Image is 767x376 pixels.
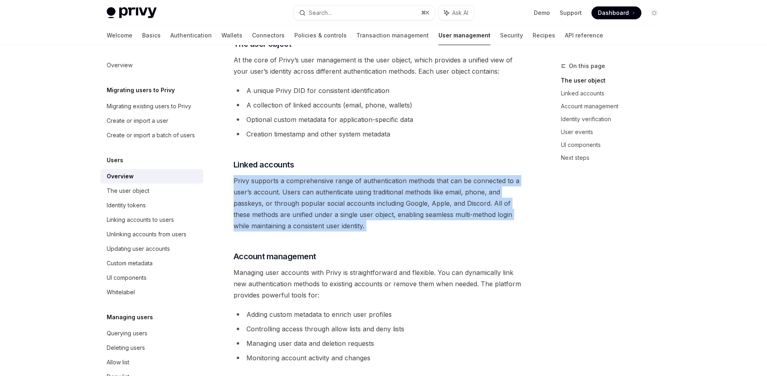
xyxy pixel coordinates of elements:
[107,171,134,181] div: Overview
[100,184,203,198] a: The user object
[221,26,242,45] a: Wallets
[234,267,524,301] span: Managing user accounts with Privy is straightforward and flexible. You can dynamically link new a...
[107,312,153,322] h5: Managing users
[107,287,135,297] div: Whitelabel
[100,242,203,256] a: Updating user accounts
[533,26,555,45] a: Recipes
[591,6,641,19] a: Dashboard
[107,155,123,165] h5: Users
[100,271,203,285] a: UI components
[107,85,175,95] h5: Migrating users to Privy
[560,9,582,17] a: Support
[561,87,667,100] a: Linked accounts
[107,229,186,239] div: Unlinking accounts from users
[107,26,132,45] a: Welcome
[234,338,524,349] li: Managing user data and deletion requests
[234,159,294,170] span: Linked accounts
[142,26,161,45] a: Basics
[561,113,667,126] a: Identity verification
[234,251,316,262] span: Account management
[565,26,603,45] a: API reference
[100,198,203,213] a: Identity tokens
[107,101,191,111] div: Migrating existing users to Privy
[234,352,524,364] li: Monitoring account activity and changes
[438,6,474,20] button: Ask AI
[100,227,203,242] a: Unlinking accounts from users
[234,54,524,77] span: At the core of Privy’s user management is the user object, which provides a unified view of your ...
[309,8,331,18] div: Search...
[561,74,667,87] a: The user object
[561,151,667,164] a: Next steps
[107,186,149,196] div: The user object
[100,213,203,227] a: Linking accounts to users
[234,309,524,320] li: Adding custom metadata to enrich user profiles
[569,61,605,71] span: On this page
[234,128,524,140] li: Creation timestamp and other system metadata
[107,328,147,338] div: Querying users
[294,6,434,20] button: Search...⌘K
[100,169,203,184] a: Overview
[598,9,629,17] span: Dashboard
[107,357,129,367] div: Allow list
[100,99,203,114] a: Migrating existing users to Privy
[438,26,490,45] a: User management
[107,343,145,353] div: Deleting users
[561,138,667,151] a: UI components
[107,258,153,268] div: Custom metadata
[107,244,170,254] div: Updating user accounts
[100,285,203,300] a: Whitelabel
[107,200,146,210] div: Identity tokens
[170,26,212,45] a: Authentication
[421,10,430,16] span: ⌘ K
[234,99,524,111] li: A collection of linked accounts (email, phone, wallets)
[452,9,468,17] span: Ask AI
[107,215,174,225] div: Linking accounts to users
[561,100,667,113] a: Account management
[100,355,203,370] a: Allow list
[100,128,203,143] a: Create or import a batch of users
[234,114,524,125] li: Optional custom metadata for application-specific data
[100,114,203,128] a: Create or import a user
[294,26,347,45] a: Policies & controls
[107,7,157,19] img: light logo
[107,116,168,126] div: Create or import a user
[234,175,524,231] span: Privy supports a comprehensive range of authentication methods that can be connected to a user’s ...
[100,58,203,72] a: Overview
[534,9,550,17] a: Demo
[100,326,203,341] a: Querying users
[107,273,147,283] div: UI components
[107,60,132,70] div: Overview
[356,26,429,45] a: Transaction management
[107,130,195,140] div: Create or import a batch of users
[100,341,203,355] a: Deleting users
[234,323,524,335] li: Controlling access through allow lists and deny lists
[648,6,661,19] button: Toggle dark mode
[100,256,203,271] a: Custom metadata
[500,26,523,45] a: Security
[252,26,285,45] a: Connectors
[561,126,667,138] a: User events
[234,85,524,96] li: A unique Privy DID for consistent identification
